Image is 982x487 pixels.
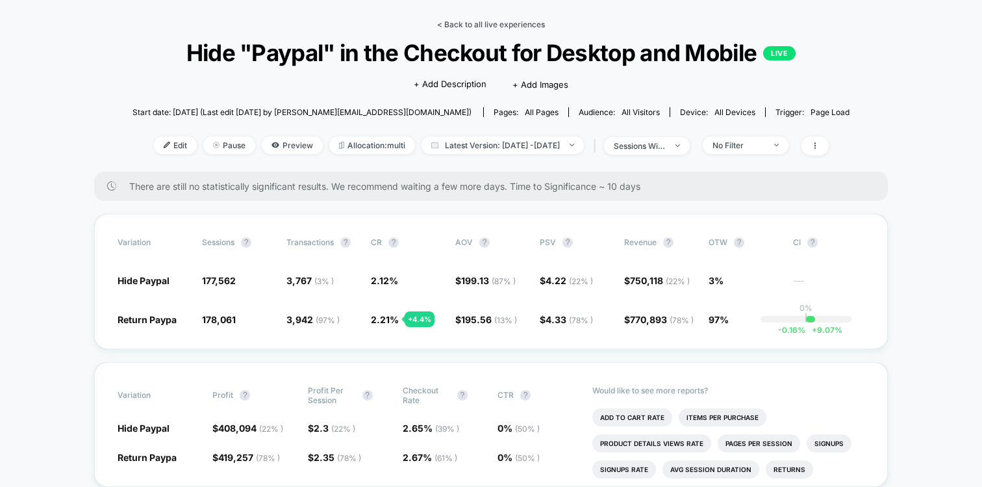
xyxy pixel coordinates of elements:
span: ( 78 % ) [670,315,694,325]
img: edit [164,142,170,148]
li: Signups [807,434,851,453]
span: $ [212,423,283,434]
img: rebalance [339,142,344,149]
span: $ [212,452,280,463]
span: Profit [212,390,233,400]
span: Transactions [286,237,334,247]
span: 419,257 [218,452,280,463]
span: ( 78 % ) [569,315,593,325]
p: 0% [799,303,812,313]
span: all devices [714,107,755,117]
p: Would like to see more reports? [592,386,864,395]
span: Checkout Rate [403,386,451,405]
img: end [675,144,680,147]
span: --- [793,277,864,287]
li: Signups Rate [592,460,656,479]
a: < Back to all live experiences [437,20,545,29]
div: No Filter [712,140,764,150]
span: 750,118 [630,275,690,286]
button: ? [457,390,468,401]
img: calendar [431,142,438,148]
span: ( 22 % ) [666,276,690,286]
span: 3,767 [286,275,334,286]
span: There are still no statistically significant results. We recommend waiting a few more days . Time... [129,181,862,192]
span: + [812,325,817,335]
button: ? [241,237,251,248]
span: ( 78 % ) [337,453,361,463]
span: 0 % [497,452,540,463]
button: ? [520,390,531,401]
span: $ [455,314,517,325]
span: 3% [709,275,724,286]
div: + 4.4 % [405,311,434,327]
span: 178,061 [202,314,236,325]
span: -0.16 % [778,325,805,335]
span: 2.67 % [403,452,457,463]
span: Variation [118,386,189,405]
img: end [570,144,574,146]
p: LIVE [763,46,796,60]
span: Allocation: multi [329,137,415,154]
span: 2.12 % [371,275,398,286]
span: + Add Description [414,78,486,91]
span: ( 39 % ) [435,424,459,434]
li: Add To Cart Rate [592,408,672,427]
button: ? [388,237,399,248]
span: $ [624,314,694,325]
span: 770,893 [630,314,694,325]
span: ( 87 % ) [492,276,516,286]
span: AOV [455,237,473,247]
span: Start date: [DATE] (Last edit [DATE] by [PERSON_NAME][EMAIL_ADDRESS][DOMAIN_NAME]) [132,107,472,117]
button: ? [479,237,490,248]
span: Return Paypa [118,314,177,325]
span: ( 78 % ) [256,453,280,463]
span: $ [624,275,690,286]
span: 199.13 [461,275,516,286]
button: ? [663,237,674,248]
span: 4.22 [546,275,593,286]
span: ( 50 % ) [515,424,540,434]
button: ? [362,390,373,401]
span: 408,094 [218,423,283,434]
button: ? [562,237,573,248]
span: PSV [540,237,556,247]
li: Avg Session Duration [662,460,759,479]
span: ( 3 % ) [314,276,334,286]
span: 2.3 [314,423,355,434]
span: ( 50 % ) [515,453,540,463]
span: Revenue [624,237,657,247]
span: $ [308,452,361,463]
span: ( 22 % ) [259,424,283,434]
span: Variation [118,237,189,248]
span: ( 61 % ) [434,453,457,463]
div: Trigger: [775,107,850,117]
div: Pages: [494,107,559,117]
span: Pause [203,137,255,154]
span: Sessions [202,237,234,247]
span: $ [540,275,593,286]
span: ( 22 % ) [331,424,355,434]
p: | [805,313,807,322]
span: 0 % [497,423,540,434]
span: Device: [670,107,765,117]
span: 2.21 % [371,314,399,325]
span: Hide Paypal [118,423,170,434]
span: $ [308,423,355,434]
span: 177,562 [202,275,236,286]
span: 2.65 % [403,423,459,434]
span: | [590,137,604,155]
span: CTR [497,390,514,400]
span: Latest Version: [DATE] - [DATE] [422,137,584,154]
span: all pages [525,107,559,117]
img: end [774,144,779,146]
div: sessions with impression [614,141,666,151]
button: ? [807,237,818,248]
li: Pages Per Session [718,434,800,453]
span: Preview [262,137,323,154]
span: $ [540,314,593,325]
span: Page Load [811,107,850,117]
button: ? [734,237,744,248]
span: 9.07 % [805,325,842,335]
span: All Visitors [622,107,660,117]
span: ( 22 % ) [569,276,593,286]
